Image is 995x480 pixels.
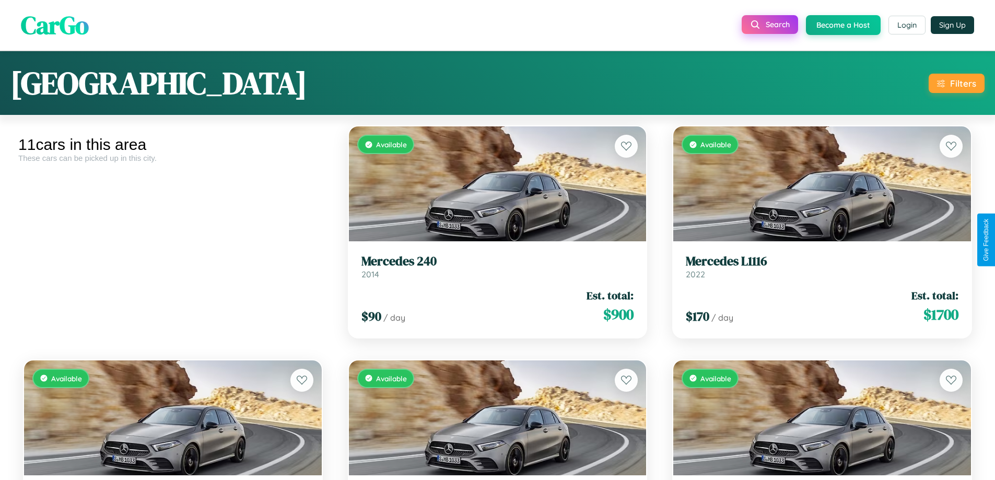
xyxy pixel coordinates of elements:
[950,78,976,89] div: Filters
[383,312,405,323] span: / day
[361,254,634,279] a: Mercedes 2402014
[376,140,407,149] span: Available
[806,15,881,35] button: Become a Host
[911,288,958,303] span: Est. total:
[361,308,381,325] span: $ 90
[686,308,709,325] span: $ 170
[603,304,634,325] span: $ 900
[686,254,958,279] a: Mercedes L11162022
[931,16,974,34] button: Sign Up
[10,62,307,104] h1: [GEOGRAPHIC_DATA]
[711,312,733,323] span: / day
[361,254,634,269] h3: Mercedes 240
[766,20,790,29] span: Search
[888,16,926,34] button: Login
[686,269,705,279] span: 2022
[18,136,327,154] div: 11 cars in this area
[51,374,82,383] span: Available
[742,15,798,34] button: Search
[587,288,634,303] span: Est. total:
[21,8,89,42] span: CarGo
[376,374,407,383] span: Available
[923,304,958,325] span: $ 1700
[700,140,731,149] span: Available
[929,74,985,93] button: Filters
[982,219,990,261] div: Give Feedback
[18,154,327,162] div: These cars can be picked up in this city.
[686,254,958,269] h3: Mercedes L1116
[361,269,379,279] span: 2014
[700,374,731,383] span: Available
